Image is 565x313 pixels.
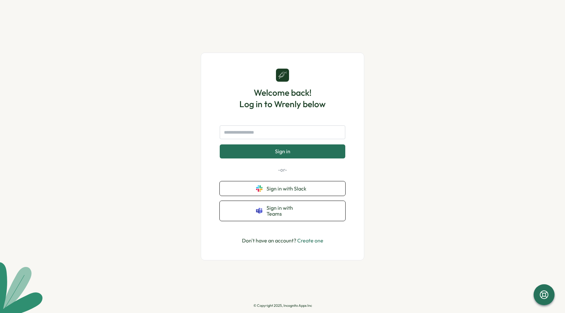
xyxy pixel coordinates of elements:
[239,87,326,110] h1: Welcome back! Log in to Wrenly below
[220,201,345,221] button: Sign in with Teams
[220,166,345,173] p: -or-
[220,181,345,196] button: Sign in with Slack
[266,186,309,191] span: Sign in with Slack
[297,237,323,244] a: Create one
[253,304,312,308] p: © Copyright 2025, Incognito Apps Inc
[275,148,290,154] span: Sign in
[266,205,309,217] span: Sign in with Teams
[220,144,345,158] button: Sign in
[242,237,323,245] p: Don't have an account?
